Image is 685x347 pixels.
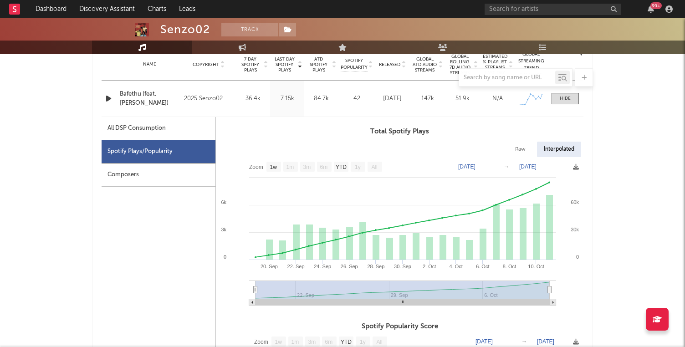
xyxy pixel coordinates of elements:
[221,23,278,36] button: Track
[303,164,311,170] text: 3m
[249,164,263,170] text: Zoom
[476,264,489,269] text: 6. Oct
[193,62,219,67] span: Copyright
[102,140,215,163] div: Spotify Plays/Popularity
[336,164,347,170] text: YTD
[221,227,226,232] text: 3k
[221,199,226,205] text: 6k
[376,339,382,345] text: All
[517,51,545,78] div: Global Streaming Trend (Last 60D)
[475,338,493,345] text: [DATE]
[571,199,579,205] text: 60k
[377,94,408,103] div: [DATE]
[450,264,463,269] text: 4. Oct
[102,117,215,140] div: All DSP Consumption
[341,57,368,71] span: Spotify Popularity
[120,61,179,68] div: Name
[459,74,555,82] input: Search by song name or URL
[458,163,475,170] text: [DATE]
[291,339,299,345] text: 1m
[485,4,621,15] input: Search for artists
[120,90,179,107] a: Bafethu (feat. [PERSON_NAME])
[238,94,268,103] div: 36.4k
[286,164,294,170] text: 1m
[355,164,361,170] text: 1y
[576,254,579,260] text: 0
[341,339,352,345] text: YTD
[412,56,437,73] span: Global ATD Audio Streams
[184,93,234,104] div: 2025 Senzo02
[275,339,282,345] text: 1w
[307,94,336,103] div: 84.7k
[238,56,262,73] span: 7 Day Spotify Plays
[272,56,296,73] span: Last Day Spotify Plays
[308,339,316,345] text: 3m
[325,339,333,345] text: 6m
[307,56,331,73] span: ATD Spotify Plays
[341,264,358,269] text: 26. Sep
[272,94,302,103] div: 7.15k
[216,126,583,137] h3: Total Spotify Plays
[537,142,581,157] div: Interpolated
[224,254,226,260] text: 0
[528,264,544,269] text: 10. Oct
[320,164,328,170] text: 6m
[447,94,478,103] div: 51.9k
[360,339,366,345] text: 1y
[254,339,268,345] text: Zoom
[341,94,373,103] div: 42
[287,264,305,269] text: 22. Sep
[650,2,662,9] div: 99 +
[160,23,210,36] div: Senzo02
[482,94,513,103] div: N/A
[519,163,537,170] text: [DATE]
[107,123,166,134] div: All DSP Consumption
[270,164,277,170] text: 1w
[371,164,377,170] text: All
[503,264,516,269] text: 8. Oct
[423,264,436,269] text: 2. Oct
[447,54,472,76] span: Global Rolling 7D Audio Streams
[508,142,532,157] div: Raw
[648,5,654,13] button: 99+
[412,94,443,103] div: 147k
[261,264,278,269] text: 20. Sep
[504,163,509,170] text: →
[379,62,400,67] span: Released
[367,264,384,269] text: 28. Sep
[394,264,411,269] text: 30. Sep
[537,338,554,345] text: [DATE]
[482,54,507,76] span: Estimated % Playlist Streams Last Day
[314,264,331,269] text: 24. Sep
[102,163,215,187] div: Composers
[571,227,579,232] text: 30k
[216,321,583,332] h3: Spotify Popularity Score
[521,338,527,345] text: →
